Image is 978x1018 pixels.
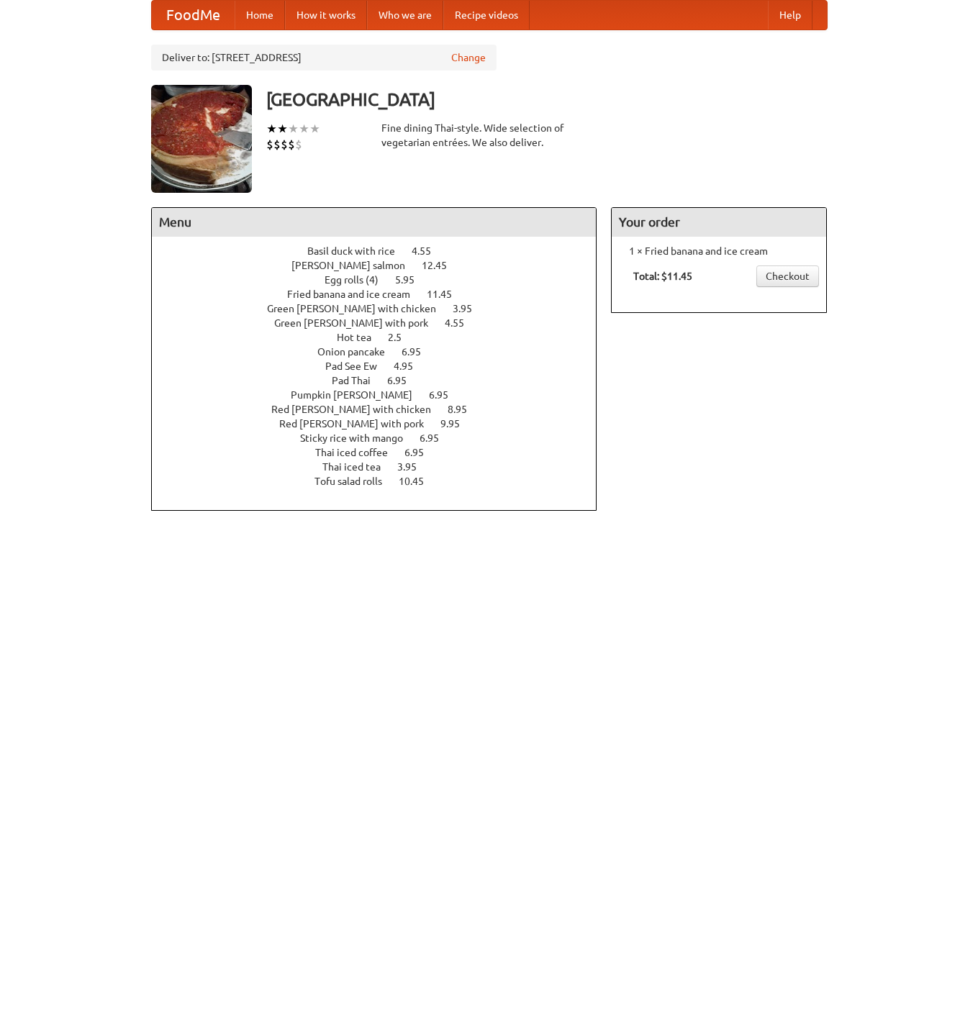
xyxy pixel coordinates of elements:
[285,1,367,29] a: How it works
[612,208,826,237] h4: Your order
[395,274,429,286] span: 5.95
[266,137,273,153] li: $
[279,418,486,430] a: Red [PERSON_NAME] with pork 9.95
[337,332,428,343] a: Hot tea 2.5
[427,288,466,300] span: 11.45
[420,432,453,444] span: 6.95
[266,85,828,114] h3: [GEOGRAPHIC_DATA]
[288,137,295,153] li: $
[273,137,281,153] li: $
[768,1,812,29] a: Help
[756,265,819,287] a: Checkout
[315,447,450,458] a: Thai iced coffee 6.95
[325,274,441,286] a: Egg rolls (4) 5.95
[288,121,299,137] li: ★
[300,432,417,444] span: Sticky rice with mango
[445,317,479,329] span: 4.55
[274,317,443,329] span: Green [PERSON_NAME] with pork
[235,1,285,29] a: Home
[295,137,302,153] li: $
[453,303,486,314] span: 3.95
[314,476,397,487] span: Tofu salad rolls
[317,346,399,358] span: Onion pancake
[300,432,466,444] a: Sticky rice with mango 6.95
[332,375,385,386] span: Pad Thai
[281,137,288,153] li: $
[422,260,461,271] span: 12.45
[287,288,425,300] span: Fried banana and ice cream
[152,208,597,237] h4: Menu
[443,1,530,29] a: Recipe videos
[309,121,320,137] li: ★
[299,121,309,137] li: ★
[332,375,433,386] a: Pad Thai 6.95
[291,260,420,271] span: [PERSON_NAME] salmon
[402,346,435,358] span: 6.95
[394,360,427,372] span: 4.95
[388,332,416,343] span: 2.5
[325,360,391,372] span: Pad See Ew
[322,461,395,473] span: Thai iced tea
[151,85,252,193] img: angular.jpg
[152,1,235,29] a: FoodMe
[440,418,474,430] span: 9.95
[317,346,448,358] a: Onion pancake 6.95
[325,360,440,372] a: Pad See Ew 4.95
[315,447,402,458] span: Thai iced coffee
[619,244,819,258] li: 1 × Fried banana and ice cream
[279,418,438,430] span: Red [PERSON_NAME] with pork
[397,461,431,473] span: 3.95
[291,389,475,401] a: Pumpkin [PERSON_NAME] 6.95
[271,404,494,415] a: Red [PERSON_NAME] with chicken 8.95
[266,121,277,137] li: ★
[404,447,438,458] span: 6.95
[291,260,474,271] a: [PERSON_NAME] salmon 12.45
[151,45,497,71] div: Deliver to: [STREET_ADDRESS]
[429,389,463,401] span: 6.95
[367,1,443,29] a: Who we are
[381,121,597,150] div: Fine dining Thai-style. Wide selection of vegetarian entrées. We also deliver.
[412,245,445,257] span: 4.55
[267,303,450,314] span: Green [PERSON_NAME] with chicken
[267,303,499,314] a: Green [PERSON_NAME] with chicken 3.95
[451,50,486,65] a: Change
[291,389,427,401] span: Pumpkin [PERSON_NAME]
[633,271,692,282] b: Total: $11.45
[274,317,491,329] a: Green [PERSON_NAME] with pork 4.55
[337,332,386,343] span: Hot tea
[399,476,438,487] span: 10.45
[287,288,479,300] a: Fried banana and ice cream 11.45
[325,274,393,286] span: Egg rolls (4)
[307,245,458,257] a: Basil duck with rice 4.55
[322,461,443,473] a: Thai iced tea 3.95
[314,476,450,487] a: Tofu salad rolls 10.45
[307,245,409,257] span: Basil duck with rice
[271,404,445,415] span: Red [PERSON_NAME] with chicken
[277,121,288,137] li: ★
[448,404,481,415] span: 8.95
[387,375,421,386] span: 6.95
